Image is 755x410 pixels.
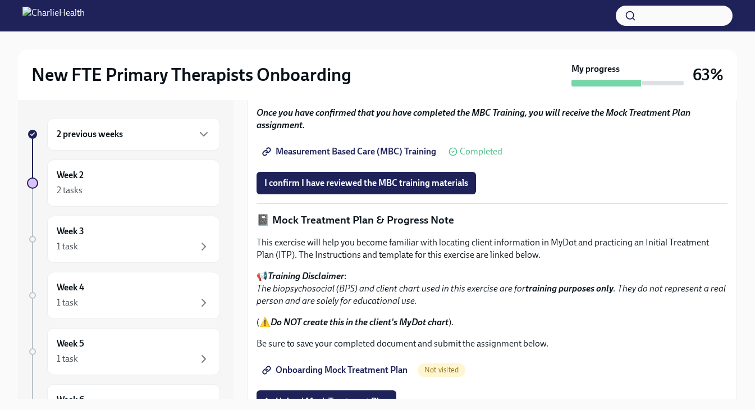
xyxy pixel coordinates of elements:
[271,317,449,327] strong: Do NOT create this in the client's MyDot chart
[22,7,85,25] img: CharlieHealth
[460,147,502,156] span: Completed
[27,328,220,375] a: Week 51 task
[264,177,468,189] span: I confirm I have reviewed the MBC training materials
[571,63,620,75] strong: My progress
[257,213,727,227] p: 📓 Mock Treatment Plan & Progress Note
[257,338,727,350] p: Be sure to save your completed document and submit the assignment below.
[57,281,84,294] h6: Week 4
[257,172,476,194] button: I confirm I have reviewed the MBC training materials
[31,63,351,86] h2: New FTE Primary Therapists Onboarding
[27,272,220,319] a: Week 41 task
[257,270,727,307] p: 📢 :
[57,169,84,181] h6: Week 2
[257,283,726,306] em: The biopsychosocial (BPS) and client chart used in this exercise are for . They do not represent ...
[264,365,408,376] span: Onboarding Mock Treatment Plan
[57,225,84,238] h6: Week 3
[264,396,388,407] span: Upload Mock Treatment Plan
[525,283,614,294] strong: training purposes only
[57,353,78,365] div: 1 task
[257,236,727,261] p: This exercise will help you become familiar with locating client information in MyDot and practic...
[257,359,415,381] a: Onboarding Mock Treatment Plan
[57,338,84,350] h6: Week 5
[268,271,344,281] strong: Training Disclaimer
[57,394,84,406] h6: Week 6
[257,107,690,130] strong: Once you have confirmed that you have completed the MBC Training, you will receive the Mock Treat...
[57,240,78,253] div: 1 task
[257,316,727,329] p: (⚠️ ).
[257,140,444,163] a: Measurement Based Care (MBC) Training
[57,297,78,309] div: 1 task
[27,160,220,207] a: Week 22 tasks
[57,184,83,197] div: 2 tasks
[47,118,220,151] div: 2 previous weeks
[57,128,123,140] h6: 2 previous weeks
[264,146,436,157] span: Measurement Based Care (MBC) Training
[27,216,220,263] a: Week 31 task
[693,65,724,85] h3: 63%
[418,366,465,374] span: Not visited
